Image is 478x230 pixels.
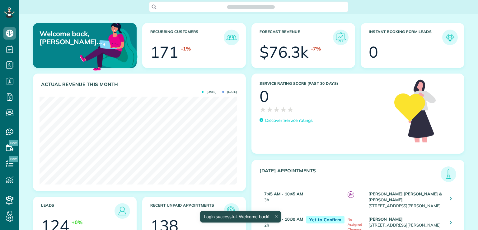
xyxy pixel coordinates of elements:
[260,81,388,86] h3: Service Rating score (past 30 days)
[260,30,333,45] h3: Forecast Revenue
[264,191,303,196] strong: 7:45 AM - 10:45 AM
[260,89,269,104] div: 0
[368,217,403,222] strong: [PERSON_NAME]
[200,211,281,223] div: Login successful. Welcome back!
[202,90,216,93] span: [DATE]
[72,219,82,226] div: +0%
[150,203,224,219] h3: Recent unpaid appointments
[260,104,266,115] span: ★
[264,217,303,222] strong: 8:00 AM - 10:00 AM
[348,191,354,198] span: JM
[369,30,442,45] h3: Instant Booking Form Leads
[311,45,321,52] div: -7%
[40,30,103,46] p: Welcome back, [PERSON_NAME] & [PERSON_NAME]!
[181,45,191,52] div: -1%
[368,191,442,202] strong: [PERSON_NAME] [PERSON_NAME] & [PERSON_NAME]
[273,104,280,115] span: ★
[260,44,308,60] div: $76.3k
[306,191,335,199] span: Cancelled
[266,104,273,115] span: ★
[150,44,178,60] div: 171
[225,205,238,217] img: icon_unpaid_appointments-47b8ce3997adf2238b356f14209ab4cced10bd1f174958f3ca8f1d0dd7fffeee.png
[225,31,238,44] img: icon_recurring_customers-cf858462ba22bcd05b5a5880d41d6543d210077de5bb9ebc9590e49fd87d84ed.png
[260,187,303,212] td: 3h
[280,104,287,115] span: ★
[9,140,18,146] span: New
[116,205,129,217] img: icon_leads-1bed01f49abd5b7fead27621c3d59655bb73ed531f8eeb49469d10e621d6b896.png
[442,168,455,180] img: icon_todays_appointments-901f7ab196bb0bea1936b74009e4eb5ffbc2d2711fa7634e0d609ed5ef32b18b.png
[9,156,18,162] span: New
[444,31,456,44] img: icon_form_leads-04211a6a04a5b2264e4ee56bc0799ec3eb69b7e499cbb523a139df1d13a81ae0.png
[335,31,347,44] img: icon_forecast_revenue-8c13a41c7ed35a8dcfafea3cbb826a0462acb37728057bba2d056411b612bbbe.png
[265,117,313,124] p: Discover Service ratings
[369,44,378,60] div: 0
[260,168,441,182] h3: [DATE] Appointments
[222,90,237,93] span: [DATE]
[41,82,239,87] h3: Actual Revenue this month
[78,16,139,76] img: dashboard_welcome-42a62b7d889689a78055ac9021e634bf52bae3f8056760290aed330b23ab8690.png
[233,4,268,10] span: Search ZenMaid…
[150,30,224,45] h3: Recurring Customers
[306,216,344,224] span: Yet to Confirm
[41,203,115,219] h3: Leads
[367,187,445,212] td: [STREET_ADDRESS][PERSON_NAME]
[260,117,313,124] a: Discover Service ratings
[287,104,294,115] span: ★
